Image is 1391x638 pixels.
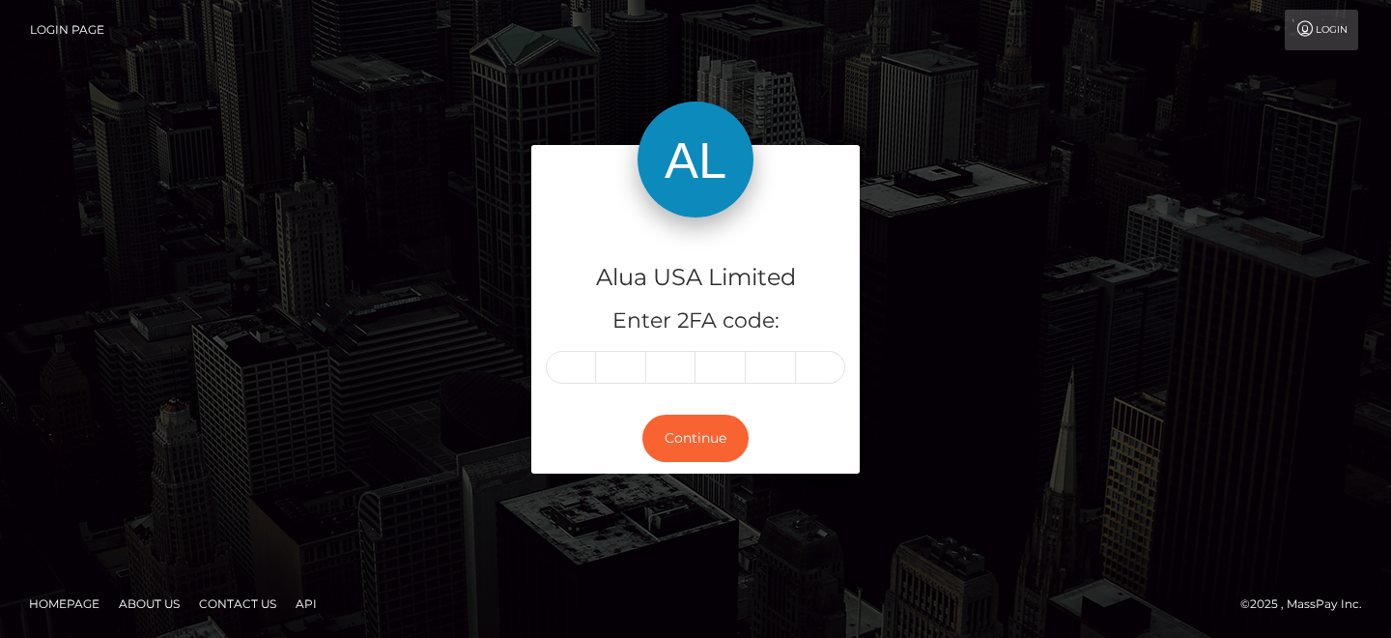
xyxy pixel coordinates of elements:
[191,589,284,619] a: Contact Us
[642,415,749,462] button: Continue
[288,589,325,619] a: API
[1285,10,1358,50] a: Login
[546,306,845,336] h5: Enter 2FA code:
[111,589,187,619] a: About Us
[30,10,104,50] a: Login Page
[1240,594,1377,615] div: © 2025 , MassPay Inc.
[546,261,845,295] h4: Alua USA Limited
[638,101,753,217] img: Alua USA Limited
[21,589,107,619] a: Homepage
